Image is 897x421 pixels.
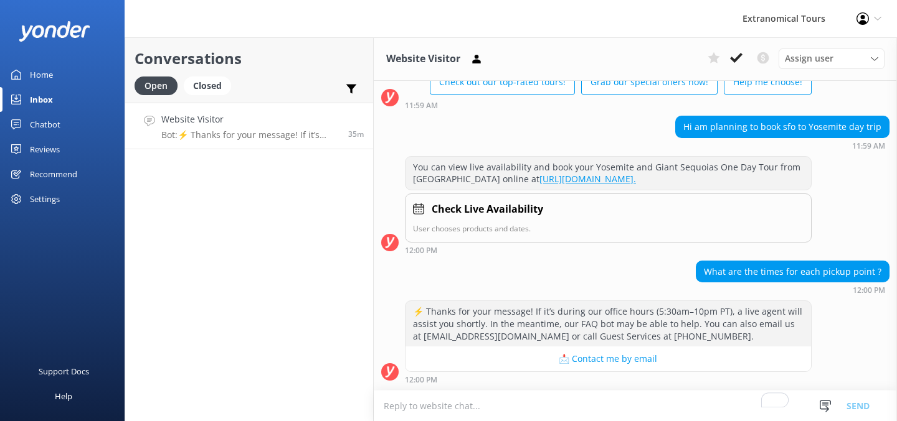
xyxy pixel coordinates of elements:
h2: Conversations [135,47,364,70]
a: Website VisitorBot:⚡ Thanks for your message! If it’s during our office hours (5:30am–10pm PT), a... [125,103,373,149]
img: yonder-white-logo.png [19,21,90,42]
strong: 12:00 PM [405,376,437,384]
div: Oct 06 2025 09:00pm (UTC -07:00) America/Tijuana [696,285,890,294]
strong: 11:59 AM [405,102,438,109]
div: Oct 06 2025 09:00pm (UTC -07:00) America/Tijuana [405,246,812,254]
div: You can view live availability and book your Yosemite and Giant Sequoias One Day Tour from [GEOGR... [406,157,811,190]
h4: Check Live Availability [432,201,543,218]
strong: 12:00 PM [853,287,885,294]
span: Assign user [785,52,833,65]
h3: Website Visitor [386,51,460,67]
div: Chatbot [30,112,60,137]
a: [URL][DOMAIN_NAME]. [539,173,636,185]
div: Hi am planning to book sfo to Yosemite day trip [676,116,889,137]
a: Closed [184,78,237,92]
p: Bot: ⚡ Thanks for your message! If it’s during our office hours (5:30am–10pm PT), a live agent wi... [161,129,339,141]
div: Home [30,62,53,87]
div: Closed [184,76,231,95]
div: Settings [30,187,60,211]
span: Oct 06 2025 09:00pm (UTC -07:00) America/Tijuana [348,129,364,139]
div: Assign User [779,49,885,68]
div: Oct 06 2025 08:59pm (UTC -07:00) America/Tijuana [675,141,890,150]
h4: Website Visitor [161,113,339,126]
textarea: To enrich screen reader interactions, please activate Accessibility in Grammarly extension settings [374,391,897,421]
div: Oct 06 2025 09:00pm (UTC -07:00) America/Tijuana [405,375,812,384]
div: Support Docs [39,359,89,384]
div: Open [135,76,178,95]
div: Reviews [30,137,60,162]
div: Help [55,384,72,409]
button: Help me choose! [724,70,812,95]
div: What are the times for each pickup point ? [696,261,889,282]
button: 📩 Contact me by email [406,346,811,371]
button: Check out our top-rated tours! [430,70,575,95]
div: Inbox [30,87,53,112]
p: User chooses products and dates. [413,223,804,234]
strong: 11:59 AM [852,142,885,150]
div: Recommend [30,162,77,187]
button: Grab our special offers now! [581,70,718,95]
div: Oct 06 2025 08:59pm (UTC -07:00) America/Tijuana [405,101,812,109]
strong: 12:00 PM [405,247,437,254]
div: ⚡ Thanks for your message! If it’s during our office hours (5:30am–10pm PT), a live agent will as... [406,301,811,346]
a: Open [135,78,184,92]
